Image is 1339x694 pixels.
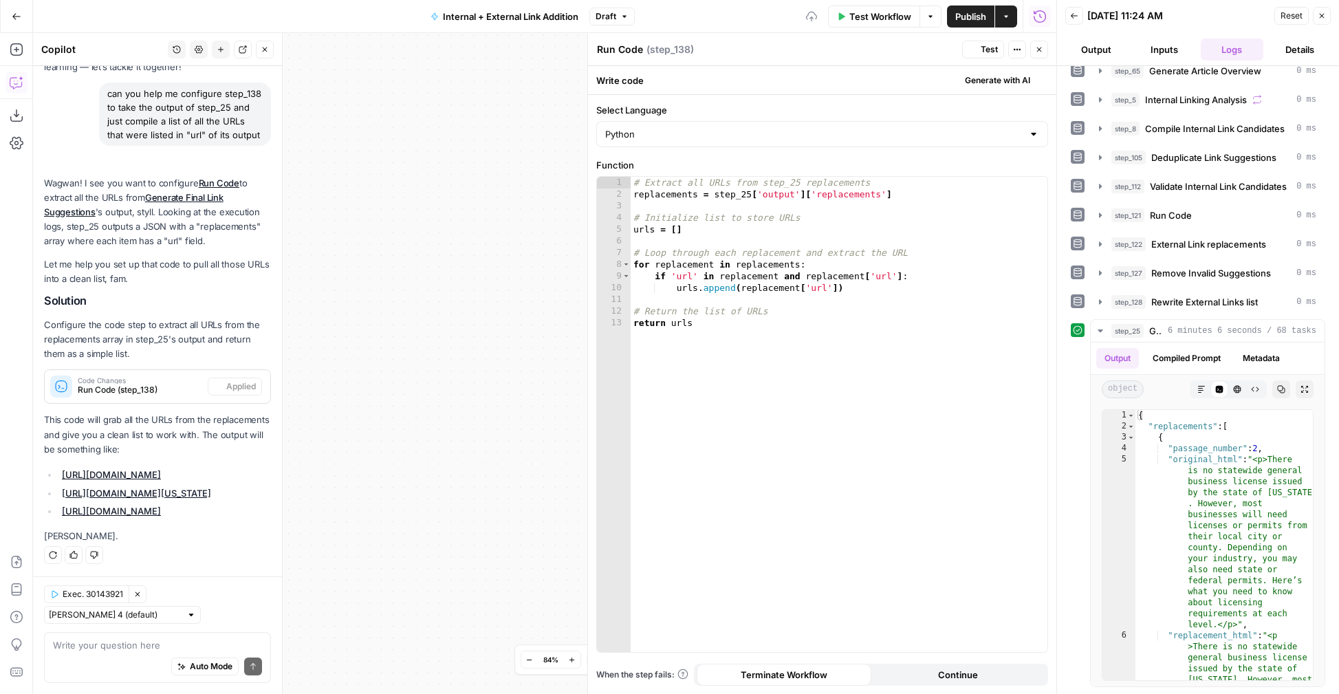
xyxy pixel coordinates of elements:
[62,506,161,517] a: [URL][DOMAIN_NAME]
[171,658,239,675] button: Auto Mode
[1133,39,1196,61] button: Inputs
[1102,432,1135,443] div: 3
[44,257,271,286] p: Let me help you set up that code to pull all those URLs into a clean list, fam.
[596,103,1048,117] label: Select Language
[1149,64,1261,78] span: Generate Article Overview
[1296,238,1316,250] span: 0 ms
[1111,324,1144,338] span: step_25
[41,43,164,56] div: Copilot
[1065,39,1128,61] button: Output
[44,294,271,307] h2: Solution
[849,10,911,23] span: Test Workflow
[1144,348,1229,369] button: Compiled Prompt
[646,43,694,56] span: ( step_138 )
[1091,343,1325,686] div: 6 minutes 6 seconds / 68 tasks
[597,282,631,294] div: 10
[78,384,202,396] span: Run Code (step_138)
[1150,208,1192,222] span: Run Code
[1091,262,1325,284] button: 0 ms
[62,469,161,480] a: [URL][DOMAIN_NAME]
[741,668,827,682] span: Terminate Workflow
[1091,60,1325,82] button: 0 ms
[1274,7,1309,25] button: Reset
[1111,208,1144,222] span: step_121
[1102,410,1135,421] div: 1
[1091,204,1325,226] button: 0 ms
[938,668,978,682] span: Continue
[1145,122,1285,135] span: Compile Internal Link Candidates
[1111,295,1146,309] span: step_128
[63,588,123,600] span: Exec. 30143921
[1296,296,1316,308] span: 0 ms
[1145,93,1247,107] span: Internal Linking Analysis
[1151,151,1276,164] span: Deduplicate Link Suggestions
[588,66,1056,94] div: Write code
[1296,151,1316,164] span: 0 ms
[622,259,630,270] span: Toggle code folding, rows 8 through 10
[1091,89,1325,111] button: 0 ms
[597,235,631,247] div: 6
[597,317,631,329] div: 13
[597,259,631,270] div: 8
[49,608,181,622] input: Claude Sonnet 4 (default)
[1091,175,1325,197] button: 0 ms
[597,212,631,224] div: 4
[828,6,919,28] button: Test Workflow
[1102,380,1144,398] span: object
[44,192,224,217] a: Generate Final Link Suggestions
[1102,454,1135,630] div: 5
[1102,443,1135,454] div: 4
[947,6,994,28] button: Publish
[605,127,1023,141] input: Python
[965,74,1030,87] span: Generate with AI
[44,176,271,249] p: Wagwan! I see you want to configure to extract all the URLs from 's output, styll. Looking at the...
[1127,432,1135,443] span: Toggle code folding, rows 3 through 14
[1091,233,1325,255] button: 0 ms
[99,83,271,146] div: can you help me configure step_138 to take the output of step_25 and just compile a list of all t...
[190,660,232,673] span: Auto Mode
[1111,64,1144,78] span: step_65
[1269,39,1331,61] button: Details
[597,200,631,212] div: 3
[44,585,129,603] button: Exec. 30143921
[78,377,202,384] span: Code Changes
[981,43,998,56] span: Test
[44,318,271,361] p: Configure the code step to extract all URLs from the replacements array in step_25's output and r...
[1111,93,1140,107] span: step_5
[1127,421,1135,432] span: Toggle code folding, rows 2 through 39
[597,294,631,305] div: 11
[597,188,631,200] div: 2
[543,654,558,665] span: 84%
[1151,237,1266,251] span: External Link replacements
[1111,180,1144,193] span: step_112
[443,10,578,23] span: Internal + External Link Addition
[62,488,211,499] a: [URL][DOMAIN_NAME][US_STATE]
[1281,10,1303,22] span: Reset
[597,177,631,188] div: 1
[1111,266,1146,280] span: step_127
[1296,122,1316,135] span: 0 ms
[1150,180,1287,193] span: Validate Internal Link Candidates
[597,247,631,259] div: 7
[1096,348,1139,369] button: Output
[1091,147,1325,169] button: 0 ms
[596,158,1048,172] label: Function
[1091,291,1325,313] button: 0 ms
[597,224,631,235] div: 5
[208,378,262,395] button: Applied
[1151,266,1271,280] span: Remove Invalid Suggestions
[1296,267,1316,279] span: 0 ms
[1111,151,1146,164] span: step_105
[1296,94,1316,106] span: 0 ms
[44,413,271,456] p: This code will grab all the URLs from the replacements and give you a clean list to work with. Th...
[44,529,271,543] p: [PERSON_NAME].
[1149,324,1162,338] span: Generate Final Link Suggestions
[871,664,1046,686] button: Continue
[596,669,688,681] a: When the step fails:
[597,270,631,282] div: 9
[597,43,643,56] textarea: Run Code
[1296,65,1316,77] span: 0 ms
[199,177,239,188] a: Run Code
[1091,118,1325,140] button: 0 ms
[1296,180,1316,193] span: 0 ms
